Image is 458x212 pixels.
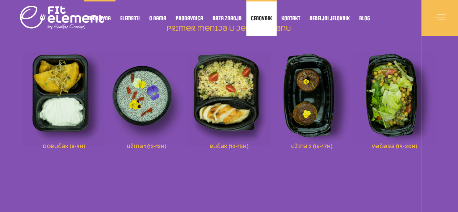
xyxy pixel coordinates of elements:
[213,16,241,20] span: Baza znanja
[176,16,203,20] span: Prodavnica
[120,16,140,20] span: Elementi
[359,16,370,20] span: Blog
[20,4,105,33] img: logo light
[310,16,350,20] span: Nedeljni jelovnik
[149,16,166,20] span: O nama
[251,16,272,20] span: Cenovnik
[281,16,300,20] span: Kontakt
[88,16,111,20] span: Naslovna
